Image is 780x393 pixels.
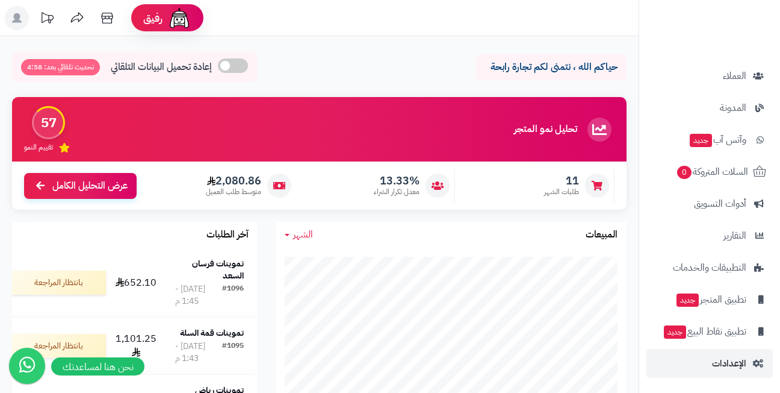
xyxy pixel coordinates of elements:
[720,99,746,116] span: المدونة
[646,349,773,378] a: الإعدادات
[32,6,62,33] a: تحديثات المنصة
[676,165,692,179] span: 0
[222,283,244,307] div: #1096
[52,179,128,193] span: عرض التحليل الكامل
[646,61,773,90] a: العملاء
[675,291,746,308] span: تطبيق المتجر
[10,334,106,358] div: بانتظار المراجعة
[21,59,100,75] span: تحديث تلقائي بعد: 4:58
[192,257,244,282] strong: تموينات فرسان السعد
[646,157,773,186] a: السلات المتروكة0
[676,294,699,307] span: جديد
[646,189,773,218] a: أدوات التسويق
[175,283,222,307] div: [DATE] - 1:45 م
[111,318,161,374] td: 1,101.25
[712,355,746,372] span: الإعدادات
[180,327,244,339] strong: تموينات قمة السلة
[167,6,191,30] img: ai-face.png
[111,248,161,317] td: 652.10
[206,230,249,241] h3: آخر الطلبات
[723,227,746,244] span: التقارير
[544,187,579,197] span: طلبات الشهر
[111,60,212,74] span: إعادة تحميل البيانات التلقائي
[663,323,746,340] span: تطبيق نقاط البيع
[646,93,773,122] a: المدونة
[664,325,686,339] span: جديد
[646,125,773,154] a: وآتس آبجديد
[723,68,746,84] span: العملاء
[24,173,137,199] a: عرض التحليل الكامل
[374,187,419,197] span: معدل تكرار الشراء
[24,142,53,152] span: تقييم النمو
[143,11,162,25] span: رفيق
[206,174,261,187] span: 2,080.86
[673,259,746,276] span: التطبيقات والخدمات
[689,131,746,148] span: وآتس آب
[698,21,769,46] img: logo-2.png
[646,221,773,250] a: التقارير
[285,228,313,242] a: الشهر
[485,60,617,74] p: حياكم الله ، نتمنى لكم تجارة رابحة
[690,134,712,147] span: جديد
[646,285,773,314] a: تطبيق المتجرجديد
[175,341,222,365] div: [DATE] - 1:43 م
[676,163,748,180] span: السلات المتروكة
[544,174,579,187] span: 11
[646,253,773,282] a: التطبيقات والخدمات
[222,341,244,365] div: #1095
[646,317,773,346] a: تطبيق نقاط البيعجديد
[10,271,106,295] div: بانتظار المراجعة
[586,230,617,241] h3: المبيعات
[514,124,577,135] h3: تحليل نمو المتجر
[293,227,313,242] span: الشهر
[694,195,746,212] span: أدوات التسويق
[374,174,419,187] span: 13.33%
[206,187,261,197] span: متوسط طلب العميل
